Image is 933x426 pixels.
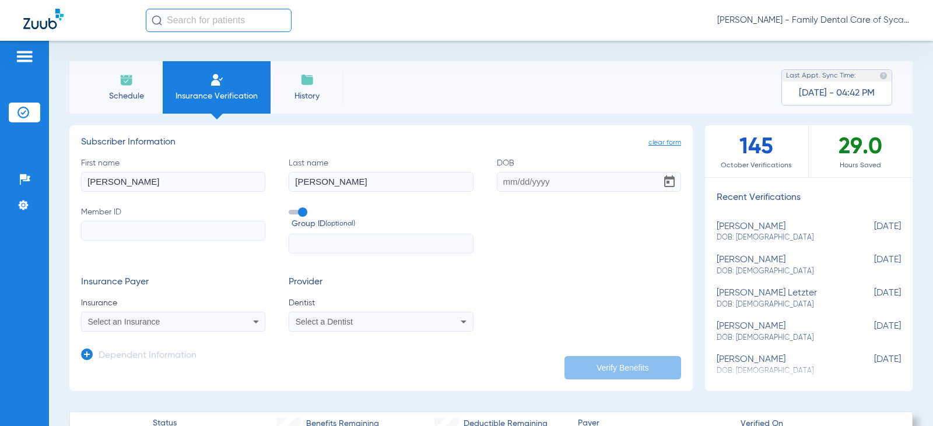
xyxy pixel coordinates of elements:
[658,170,681,193] button: Open calendar
[705,192,913,204] h3: Recent Verifications
[81,206,265,254] label: Member ID
[786,70,856,82] span: Last Appt. Sync Time:
[120,73,134,87] img: Schedule
[81,297,265,309] span: Insurance
[88,317,160,326] span: Select an Insurance
[289,157,473,192] label: Last name
[289,172,473,192] input: Last name
[717,233,843,243] span: DOB: [DEMOGRAPHIC_DATA]
[152,15,162,26] img: Search Icon
[81,277,265,288] h3: Insurance Payer
[717,221,843,243] div: [PERSON_NAME]
[717,300,843,310] span: DOB: [DEMOGRAPHIC_DATA]
[296,317,353,326] span: Select a Dentist
[717,255,843,276] div: [PERSON_NAME]
[717,266,843,277] span: DOB: [DEMOGRAPHIC_DATA]
[292,218,473,230] span: Group ID
[705,160,808,171] span: October Verifications
[843,221,901,243] span: [DATE]
[171,90,262,102] span: Insurance Verification
[843,288,901,309] span: [DATE]
[843,255,901,276] span: [DATE]
[289,297,473,309] span: Dentist
[809,125,913,177] div: 29.0
[81,137,681,149] h3: Subscriber Information
[210,73,224,87] img: Manual Insurance Verification
[717,333,843,343] span: DOB: [DEMOGRAPHIC_DATA]
[705,125,809,177] div: 145
[809,160,913,171] span: Hours Saved
[497,157,681,192] label: DOB
[799,87,875,99] span: [DATE] - 04:42 PM
[325,218,355,230] small: (optional)
[879,72,888,80] img: last sync help info
[81,172,265,192] input: First name
[99,350,197,362] h3: Dependent Information
[81,221,265,241] input: Member ID
[279,90,335,102] span: History
[564,356,681,379] button: Verify Benefits
[23,9,64,29] img: Zuub Logo
[648,137,681,149] span: clear form
[99,90,154,102] span: Schedule
[81,157,265,192] label: First name
[497,172,681,192] input: DOBOpen calendar
[717,321,843,343] div: [PERSON_NAME]
[717,354,843,376] div: [PERSON_NAME]
[717,288,843,309] div: [PERSON_NAME] letzter
[843,321,901,343] span: [DATE]
[300,73,314,87] img: History
[289,277,473,288] h3: Provider
[15,50,34,64] img: hamburger-icon
[146,9,292,32] input: Search for patients
[717,15,910,26] span: [PERSON_NAME] - Family Dental Care of Sycamore
[843,354,901,376] span: [DATE]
